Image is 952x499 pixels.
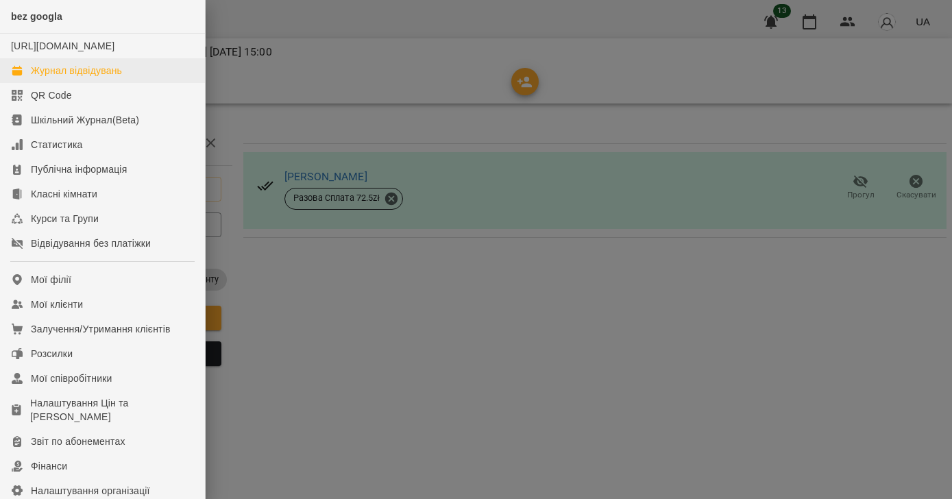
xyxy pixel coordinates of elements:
span: bez googla [11,11,62,22]
a: [URL][DOMAIN_NAME] [11,40,114,51]
div: Статистика [31,138,83,151]
div: Фінанси [31,459,67,473]
div: Залучення/Утримання клієнтів [31,322,171,336]
div: Мої співробітники [31,372,112,385]
div: Розсилки [31,347,73,361]
div: Відвідування без платіжки [31,236,151,250]
div: Налаштування організації [31,484,150,498]
div: Налаштування Цін та [PERSON_NAME] [30,396,194,424]
div: Публічна інформація [31,162,127,176]
div: Курси та Групи [31,212,99,226]
div: Звіт по абонементах [31,435,125,448]
div: Класні кімнати [31,187,97,201]
div: QR Code [31,88,72,102]
div: Мої філії [31,273,71,287]
div: Журнал відвідувань [31,64,122,77]
div: Шкільний Журнал(Beta) [31,113,139,127]
div: Мої клієнти [31,297,83,311]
